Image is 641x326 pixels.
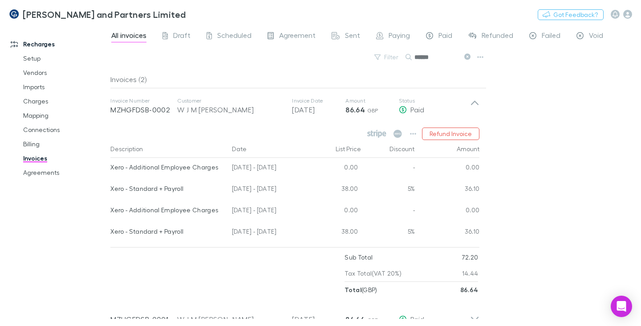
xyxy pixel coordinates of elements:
[110,314,177,325] p: MZHGFDSB-0001
[14,151,115,165] a: Invoices
[110,179,225,198] div: Xero - Standard + Payroll
[308,158,362,179] div: 0.00
[110,104,177,115] p: MZHGFDSB-0002
[345,286,361,293] strong: Total
[422,128,479,140] button: Refund Invoice
[399,97,470,104] p: Status
[14,66,115,80] a: Vendors
[228,179,308,201] div: [DATE] - [DATE]
[4,4,191,25] a: [PERSON_NAME] and Partners Limited
[542,31,560,42] span: Failed
[14,123,115,137] a: Connections
[367,317,378,323] span: GBP
[415,222,480,243] div: 36.10
[308,222,362,243] div: 38.00
[111,31,146,42] span: All invoices
[279,31,316,42] span: Agreement
[292,97,345,104] p: Invoice Date
[415,179,480,201] div: 36.10
[415,201,480,222] div: 0.00
[345,282,377,298] p: ( GBP )
[462,249,479,265] p: 72.20
[370,52,404,62] button: Filter
[460,286,479,293] strong: 86.64
[345,31,360,42] span: Sent
[292,104,345,115] p: [DATE]
[589,31,603,42] span: Void
[177,97,283,104] p: Customer
[228,222,308,243] div: [DATE] - [DATE]
[2,37,115,51] a: Recharges
[362,201,415,222] div: -
[362,222,415,243] div: 5%
[345,97,399,104] p: Amount
[292,314,345,325] p: [DATE]
[415,158,480,179] div: 0.00
[14,51,115,66] a: Setup
[14,137,115,151] a: Billing
[14,94,115,108] a: Charges
[482,31,513,42] span: Refunded
[362,179,415,201] div: 5%
[217,31,252,42] span: Scheduled
[389,31,410,42] span: Paying
[462,265,479,281] p: 14.44
[345,105,365,114] strong: 86.64
[14,108,115,123] a: Mapping
[14,80,115,94] a: Imports
[611,296,632,317] div: Open Intercom Messenger
[410,315,424,323] span: Paid
[438,31,452,42] span: Paid
[345,265,402,281] p: Tax Total (VAT 20%)
[9,9,19,20] img: Coates and Partners Limited's Logo
[345,315,365,324] strong: 86.64
[367,107,378,114] span: GBP
[228,158,308,179] div: [DATE] - [DATE]
[228,201,308,222] div: [DATE] - [DATE]
[14,165,115,180] a: Agreements
[110,97,177,104] p: Invoice Number
[110,222,225,241] div: Xero - Standard + Payroll
[177,104,283,115] div: W J M [PERSON_NAME]
[362,158,415,179] div: -
[110,201,225,219] div: Xero - Additional Employee Charges
[103,88,487,124] div: Invoice NumberMZHGFDSB-0002CustomerW J M [PERSON_NAME]Invoice Date[DATE]Amount86.64 GBPStatusPaid
[23,9,186,20] h3: [PERSON_NAME] and Partners Limited
[173,31,191,42] span: Draft
[538,9,604,20] button: Got Feedback?
[110,158,225,177] div: Xero - Additional Employee Charges
[410,105,424,114] span: Paid
[177,314,283,325] div: W J M [PERSON_NAME]
[308,201,362,222] div: 0.00
[345,249,373,265] p: Sub Total
[308,179,362,201] div: 38.00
